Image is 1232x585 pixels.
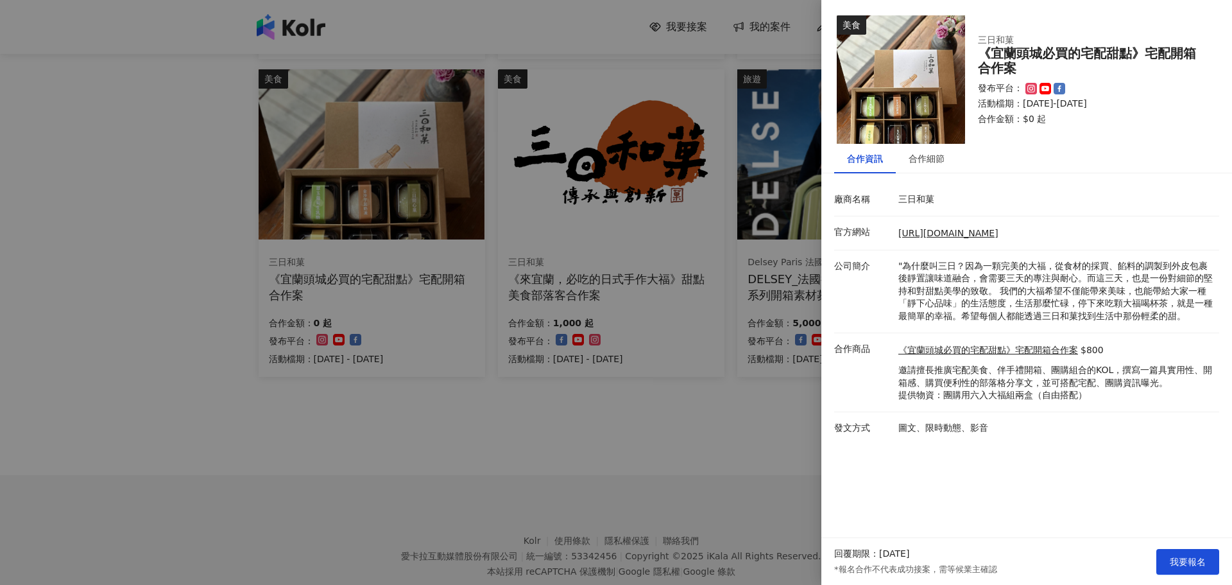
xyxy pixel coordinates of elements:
a: 《宜蘭頭城必買的宅配甜點》宅配開箱合作案 [898,344,1078,357]
div: 美食 [837,15,866,35]
div: 合作細節 [909,152,945,166]
div: 《宜蘭頭城必買的宅配甜點》宅配開箱合作案 [978,46,1204,76]
p: 合作商品 [834,343,892,356]
p: $800 [1081,344,1104,357]
p: 發文方式 [834,422,892,435]
p: "為什麼叫三日？因為一顆完美的大福，從食材的採買、餡料的調製到外皮包裹後靜置讓味道融合，會需要三天的專注與耐心。而這三天，也是一份對細節的堅持和對甜點美學的致敬。 我們的大福希望不僅能帶來美味，... [898,260,1213,323]
p: 發布平台： [978,82,1023,95]
button: 我要報名 [1156,549,1219,575]
span: 我要報名 [1170,557,1206,567]
p: *報名合作不代表成功接案，需等候業主確認 [834,564,997,575]
a: [URL][DOMAIN_NAME] [898,228,998,238]
div: 三日和菓 [978,34,1183,47]
p: 邀請擅長推廣宅配美食、伴手禮開箱、團購組合的KOL，撰寫一篇具實用性、開箱感、購買便利性的部落格分享文，並可搭配宅配、團購資訊曝光。 提供物資：團購用六入大福組兩盒（自由搭配） [898,364,1213,402]
p: 公司簡介 [834,260,892,273]
img: 《宜蘭頭城必買的宅配甜點》宅配開箱合作案 [837,15,965,144]
p: 官方網站 [834,226,892,239]
p: 回覆期限：[DATE] [834,548,909,561]
div: 合作資訊 [847,152,883,166]
p: 廠商名稱 [834,193,892,206]
p: 活動檔期：[DATE]-[DATE] [978,98,1204,110]
p: 合作金額： $0 起 [978,113,1204,126]
p: 三日和菓 [898,193,1213,206]
p: 圖文、限時動態、影音 [898,422,1213,435]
